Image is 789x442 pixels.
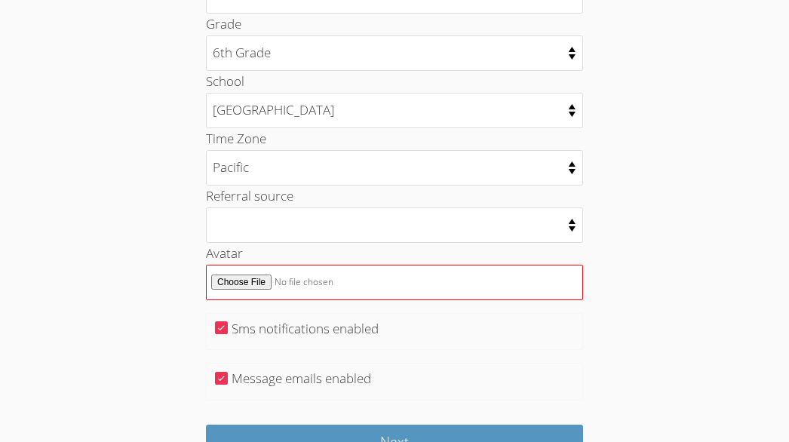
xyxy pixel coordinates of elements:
label: Sms notifications enabled [232,320,379,337]
label: Avatar [206,244,243,262]
label: Message emails enabled [232,370,371,387]
label: School [206,72,244,90]
label: Referral source [206,187,293,204]
label: Time Zone [206,130,266,147]
label: Grade [206,15,241,32]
